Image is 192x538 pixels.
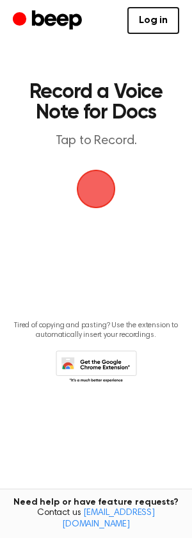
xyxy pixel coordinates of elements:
h1: Record a Voice Note for Docs [23,82,169,123]
p: Tap to Record. [23,133,169,149]
img: Beep Logo [77,170,115,208]
a: Beep [13,8,85,33]
p: Tired of copying and pasting? Use the extension to automatically insert your recordings. [10,321,182,340]
a: Log in [127,7,179,34]
span: Contact us [8,508,184,530]
a: [EMAIL_ADDRESS][DOMAIN_NAME] [62,509,155,529]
